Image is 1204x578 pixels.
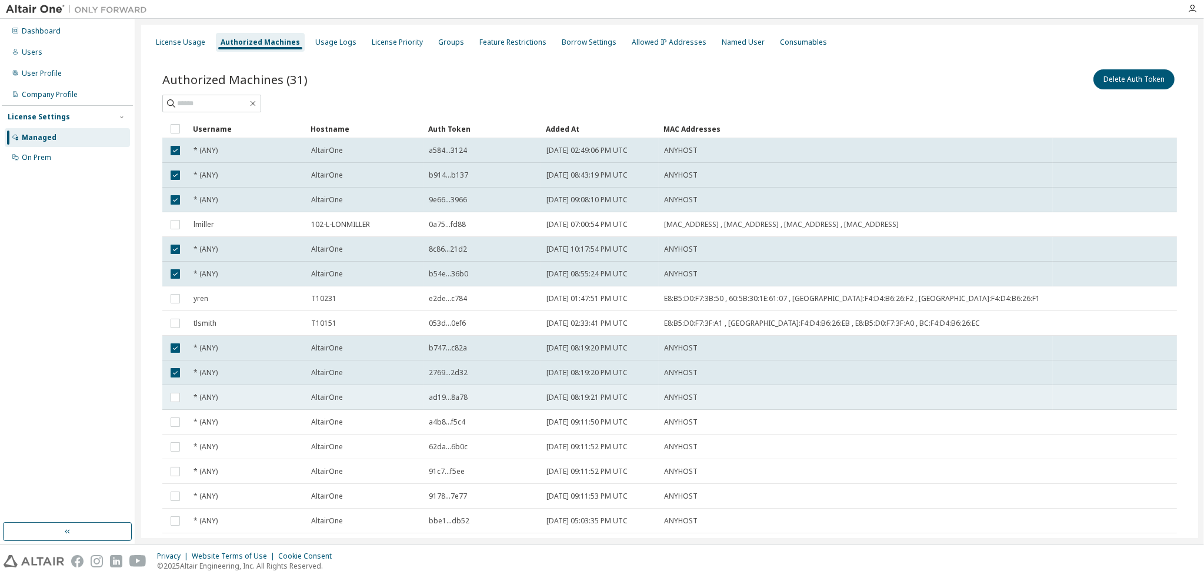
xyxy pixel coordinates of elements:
[157,552,192,561] div: Privacy
[546,319,628,328] span: [DATE] 02:33:41 PM UTC
[311,171,343,180] span: AltairOne
[311,220,370,229] span: 102-L-LONMILLER
[71,555,84,567] img: facebook.svg
[315,38,356,47] div: Usage Logs
[110,555,122,567] img: linkedin.svg
[664,492,698,501] span: ANYHOST
[22,69,62,78] div: User Profile
[429,393,468,402] span: ad19...8a78
[546,492,628,501] span: [DATE] 09:11:53 PM UTC
[429,245,467,254] span: 8c86...21d2
[311,516,343,526] span: AltairOne
[664,294,1040,303] span: E8:B5:D0:F7:3B:50 , 60:5B:30:1E:61:07 , [GEOGRAPHIC_DATA]:F4:D4:B6:26:F2 , [GEOGRAPHIC_DATA]:F4:D...
[429,319,466,328] span: 053d...0ef6
[429,146,467,155] span: a584...3124
[311,319,336,328] span: T10151
[546,467,628,476] span: [DATE] 09:11:52 PM UTC
[157,561,339,571] p: © 2025 Altair Engineering, Inc. All Rights Reserved.
[4,555,64,567] img: altair_logo.svg
[664,442,698,452] span: ANYHOST
[562,38,616,47] div: Borrow Settings
[546,368,628,377] span: [DATE] 08:19:20 PM UTC
[311,195,343,205] span: AltairOne
[311,343,343,353] span: AltairOne
[780,38,827,47] div: Consumables
[546,294,628,303] span: [DATE] 01:47:51 PM UTC
[194,269,218,279] span: * (ANY)
[311,368,343,377] span: AltairOne
[194,467,218,476] span: * (ANY)
[429,492,467,501] span: 9178...7e77
[311,442,343,452] span: AltairOne
[194,492,218,501] span: * (ANY)
[664,195,698,205] span: ANYHOST
[428,119,536,138] div: Auth Token
[194,343,218,353] span: * (ANY)
[429,417,465,427] span: a4b8...f5c4
[194,220,214,229] span: lmiller
[311,294,336,303] span: T10231
[311,467,343,476] span: AltairOne
[722,38,765,47] div: Named User
[194,417,218,427] span: * (ANY)
[221,38,300,47] div: Authorized Machines
[194,195,218,205] span: * (ANY)
[129,555,146,567] img: youtube.svg
[429,171,468,180] span: b914...b137
[546,245,628,254] span: [DATE] 10:17:54 PM UTC
[429,442,468,452] span: 62da...6b0c
[546,171,628,180] span: [DATE] 08:43:19 PM UTC
[311,119,419,138] div: Hostname
[546,516,628,526] span: [DATE] 05:03:35 PM UTC
[429,195,467,205] span: 9e66...3966
[194,294,208,303] span: yren
[664,343,698,353] span: ANYHOST
[546,119,654,138] div: Added At
[429,368,468,377] span: 2769...2d32
[664,467,698,476] span: ANYHOST
[429,343,467,353] span: b747...c82a
[194,368,218,377] span: * (ANY)
[156,38,205,47] div: License Usage
[664,368,698,377] span: ANYHOST
[311,417,343,427] span: AltairOne
[429,467,465,476] span: 91c7...f5ee
[372,38,423,47] div: License Priority
[546,393,628,402] span: [DATE] 08:19:21 PM UTC
[664,393,698,402] span: ANYHOST
[22,133,56,142] div: Managed
[546,442,628,452] span: [DATE] 09:11:52 PM UTC
[546,269,628,279] span: [DATE] 08:55:24 PM UTC
[91,555,103,567] img: instagram.svg
[22,48,42,57] div: Users
[546,220,628,229] span: [DATE] 07:00:54 PM UTC
[664,245,698,254] span: ANYHOST
[278,552,339,561] div: Cookie Consent
[429,294,467,303] span: e2de...c784
[194,516,218,526] span: * (ANY)
[311,269,343,279] span: AltairOne
[546,343,628,353] span: [DATE] 08:19:20 PM UTC
[429,220,466,229] span: 0a75...fd88
[194,319,216,328] span: tlsmith
[194,245,218,254] span: * (ANY)
[632,38,706,47] div: Allowed IP Addresses
[438,38,464,47] div: Groups
[1093,69,1175,89] button: Delete Auth Token
[664,171,698,180] span: ANYHOST
[311,146,343,155] span: AltairOne
[546,417,628,427] span: [DATE] 09:11:50 PM UTC
[6,4,153,15] img: Altair One
[311,393,343,402] span: AltairOne
[194,393,218,402] span: * (ANY)
[664,269,698,279] span: ANYHOST
[311,492,343,501] span: AltairOne
[22,153,51,162] div: On Prem
[162,71,308,88] span: Authorized Machines (31)
[664,516,698,526] span: ANYHOST
[22,90,78,99] div: Company Profile
[194,171,218,180] span: * (ANY)
[664,146,698,155] span: ANYHOST
[479,38,546,47] div: Feature Restrictions
[192,552,278,561] div: Website Terms of Use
